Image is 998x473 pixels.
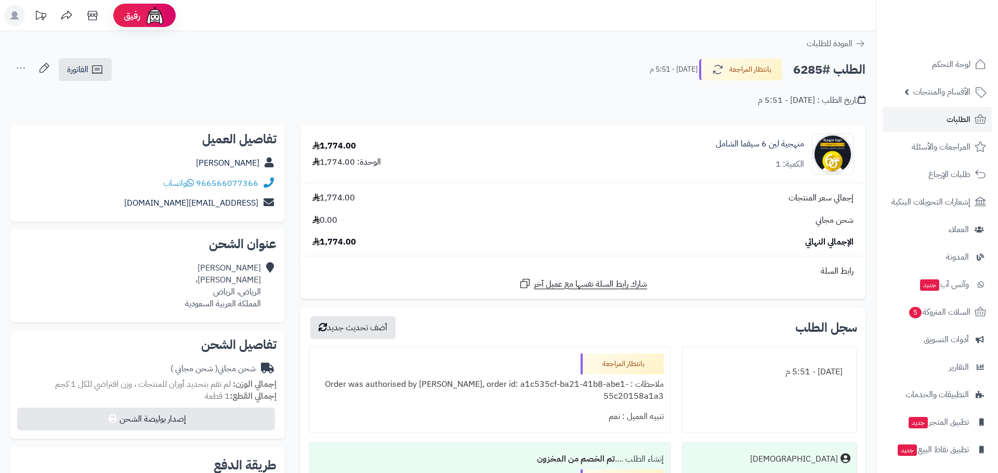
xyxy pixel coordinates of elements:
div: إنشاء الطلب .... [316,449,664,469]
div: تاريخ الطلب : [DATE] - 5:51 م [758,94,865,106]
span: رفيق [124,9,140,22]
span: الفاتورة [67,63,88,76]
b: تم الخصم من المخزون [537,453,615,465]
h3: سجل الطلب [795,321,857,334]
span: جديد [920,279,939,291]
a: طلبات الإرجاع [883,162,992,187]
a: السلات المتروكة5 [883,300,992,325]
span: وآتس آب [919,277,969,292]
a: المراجعات والأسئلة [883,134,992,159]
a: تطبيق المتجرجديد [883,410,992,435]
a: [EMAIL_ADDRESS][DOMAIN_NAME] [124,197,258,209]
h2: طريقة الدفع [214,459,277,471]
span: إجمالي سعر المنتجات [789,192,853,204]
span: أدوات التسويق [924,332,969,347]
div: [PERSON_NAME] [PERSON_NAME]، الرياض، الرياض المملكة العربية السعودية [185,262,261,309]
img: 1752506286-WhatsApp%20Image%202025-07-14%20at%202.55.50%20PM-90x90.jpeg [812,133,853,175]
span: 5 [909,306,922,318]
a: العودة للطلبات [807,37,865,50]
img: logo-2.png [927,8,988,30]
span: لم تقم بتحديد أوزان للمنتجات ، وزن افتراضي للكل 1 كجم [55,378,231,390]
a: إشعارات التحويلات البنكية [883,190,992,214]
a: العملاء [883,217,992,242]
span: لوحة التحكم [932,57,970,72]
strong: إجمالي القطع: [230,390,277,402]
div: الكمية: 1 [776,158,804,170]
span: شحن مجاني [816,214,853,226]
span: الأقسام والمنتجات [913,85,970,99]
h2: عنوان الشحن [19,238,277,250]
span: إشعارات التحويلات البنكية [891,195,970,209]
span: التطبيقات والخدمات [905,387,969,402]
a: تطبيق نقاط البيعجديد [883,437,992,462]
span: طلبات الإرجاع [928,167,970,182]
span: الإجمالي النهائي [805,236,853,248]
a: الطلبات [883,107,992,132]
span: 1,774.00 [312,236,356,248]
span: السلات المتروكة [908,305,970,319]
img: ai-face.png [145,5,165,26]
a: التقارير [883,355,992,380]
span: التقارير [949,360,969,374]
div: [DEMOGRAPHIC_DATA] [750,453,838,465]
span: المراجعات والأسئلة [912,140,970,154]
div: تنبيه العميل : نعم [316,407,664,427]
span: ( شحن مجاني ) [170,362,218,375]
div: بانتظار المراجعة [581,354,664,374]
div: شحن مجاني [170,363,256,375]
div: الوحدة: 1,774.00 [312,156,381,168]
a: منهجية لين 6 سيقما الشامل [716,138,804,150]
a: وآتس آبجديد [883,272,992,297]
strong: إجمالي الوزن: [233,378,277,390]
div: رابط السلة [305,265,861,277]
small: 1 قطعة [205,390,277,402]
span: المدونة [946,250,969,264]
a: أدوات التسويق [883,327,992,352]
span: تطبيق نقاط البيع [897,442,969,457]
span: العودة للطلبات [807,37,852,50]
span: الطلبات [947,112,970,127]
span: جديد [898,444,917,456]
a: تحديثات المنصة [28,5,54,29]
span: تطبيق المتجر [908,415,969,429]
div: ملاحظات : Order was authorised by [PERSON_NAME], order id: a1c535cf-ba21-41b8-abe1-55c20158a1a3 [316,374,664,407]
h2: الطلب #6285 [793,59,865,80]
h2: تفاصيل العميل [19,133,277,145]
a: 966566077366 [196,177,258,190]
button: إصدار بوليصة الشحن [17,408,275,430]
span: 1,774.00 [312,192,355,204]
a: المدونة [883,245,992,269]
a: واتساب [163,177,194,190]
span: العملاء [949,222,969,237]
h2: تفاصيل الشحن [19,339,277,351]
a: الفاتورة [59,58,112,81]
div: [DATE] - 5:51 م [689,362,850,382]
button: بانتظار المراجعة [699,59,782,80]
span: 0.00 [312,214,337,226]
span: شارك رابط السلة نفسها مع عميل آخر [534,278,647,290]
a: لوحة التحكم [883,52,992,77]
a: شارك رابط السلة نفسها مع عميل آخر [519,277,647,290]
a: التطبيقات والخدمات [883,382,992,407]
a: [PERSON_NAME] [196,157,259,169]
span: جديد [909,417,928,428]
div: 1,774.00 [312,140,356,152]
small: [DATE] - 5:51 م [650,64,698,75]
button: أضف تحديث جديد [310,316,396,339]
